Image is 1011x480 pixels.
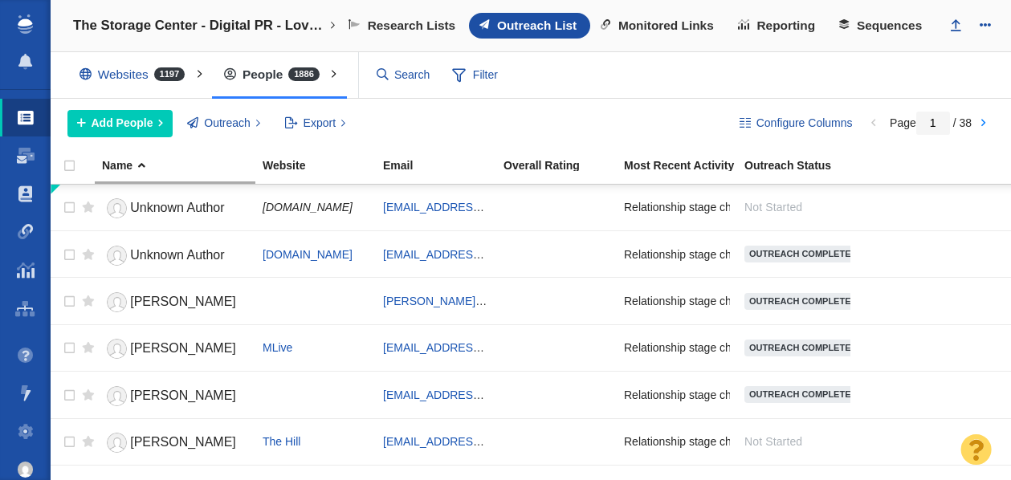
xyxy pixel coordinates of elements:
a: Sequences [829,13,936,39]
a: Overall Rating [503,160,622,173]
a: MLive [263,341,292,354]
span: Filter [443,60,508,91]
input: Search [370,61,438,89]
a: Unknown Author [102,194,248,222]
div: Overall Rating [503,160,622,171]
span: Relationship stage changed to: Attempting To Reach, 3 Attempts [624,247,944,262]
span: Research Lists [368,18,456,33]
span: Outreach List [497,18,577,33]
span: [PERSON_NAME] [130,295,236,308]
span: Configure Columns [756,115,853,132]
span: Unknown Author [130,201,224,214]
a: [EMAIL_ADDRESS][DOMAIN_NAME] [383,248,573,261]
span: Reporting [757,18,816,33]
span: Relationship stage changed to: Unsuccessful - No Reply [624,200,904,214]
a: [PERSON_NAME][EMAIL_ADDRESS][PERSON_NAME][DOMAIN_NAME] [383,295,759,307]
span: Export [304,115,336,132]
span: Sequences [857,18,922,33]
span: [PERSON_NAME] [130,388,236,402]
span: [PERSON_NAME] [130,435,236,449]
a: [PERSON_NAME] [102,335,248,363]
span: [DOMAIN_NAME] [263,201,353,214]
a: Research Lists [338,13,469,39]
div: Most Recent Activity [624,160,743,171]
a: The Hill [263,435,300,448]
a: [DOMAIN_NAME] [263,248,353,261]
a: Name [102,160,261,173]
span: Relationship stage changed to: Attempting To Reach, 2 Attempts [624,388,944,402]
span: Outreach [204,115,251,132]
a: [EMAIL_ADDRESS][DOMAIN_NAME] [383,341,573,354]
a: Email [383,160,502,173]
div: Email [383,160,502,171]
span: 1197 [154,67,185,81]
a: [PERSON_NAME] [102,429,248,457]
a: [EMAIL_ADDRESS][DOMAIN_NAME] [383,435,573,448]
span: [PERSON_NAME] [130,341,236,355]
h4: The Storage Center - Digital PR - Love in the Time of Clutter [73,18,328,34]
span: Add People [92,115,153,132]
button: Add People [67,110,173,137]
a: Reporting [728,13,829,39]
div: Name [102,160,261,171]
span: Monitored Links [618,18,714,33]
a: Outreach List [469,13,590,39]
span: Page / 38 [890,116,972,129]
a: Unknown Author [102,242,248,270]
a: [PERSON_NAME] [102,288,248,316]
div: Outreach Status [744,160,863,171]
a: [PERSON_NAME] [102,382,248,410]
img: 4d4450a2c5952a6e56f006464818e682 [18,462,34,478]
span: Relationship stage changed to: Attempting To Reach, 1 Attempt [624,340,939,355]
button: Outreach [178,110,270,137]
a: Monitored Links [590,13,728,39]
a: [EMAIL_ADDRESS][DOMAIN_NAME] [383,201,573,214]
img: buzzstream_logo_iconsimple.png [18,14,32,34]
button: Export [275,110,355,137]
a: Website [263,160,381,173]
div: Websites [67,56,204,93]
span: Unknown Author [130,248,224,262]
span: Relationship stage changed to: Attempting To Reach, 2 Attempts [624,294,944,308]
button: Configure Columns [730,110,862,137]
span: Relationship stage changed to: Unsuccessful - No Reply [624,434,904,449]
a: [EMAIL_ADDRESS][PERSON_NAME][DOMAIN_NAME] [383,388,666,401]
div: Website [263,160,381,171]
